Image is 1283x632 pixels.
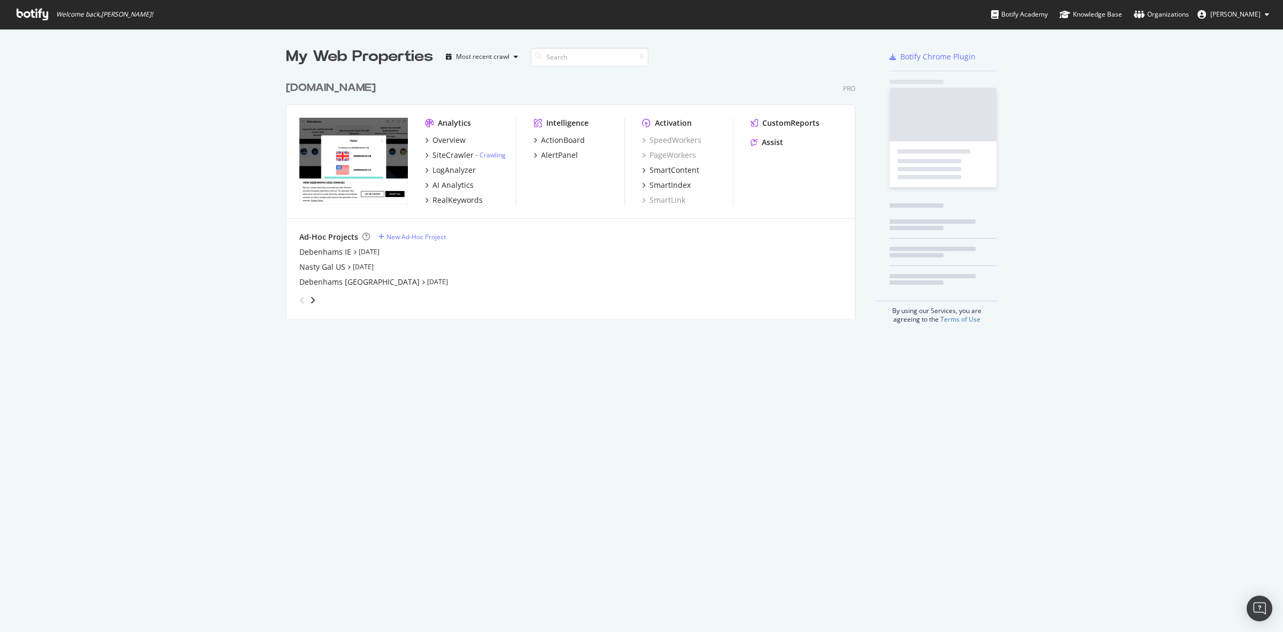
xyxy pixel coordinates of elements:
div: RealKeywords [432,195,483,205]
a: AlertPanel [534,150,578,161]
div: SiteCrawler [432,150,474,161]
a: Nasty Gal US [299,262,345,272]
div: Ad-Hoc Projects [299,232,358,242]
a: CustomReports [751,118,820,128]
div: AlertPanel [541,150,578,161]
div: AI Analytics [432,180,474,191]
a: SiteCrawler- Crawling [425,150,506,161]
a: SmartLink [642,195,685,205]
div: LogAnalyzer [432,165,476,176]
div: Pro [843,84,855,93]
a: PageWorkers [642,150,696,161]
div: SmartIndex [650,180,691,191]
div: Knowledge Base [1060,9,1122,20]
a: Crawling [480,150,506,159]
div: Most recent crawl [456,54,509,60]
a: Debenhams [GEOGRAPHIC_DATA] [299,277,420,287]
div: Botify Chrome Plugin [900,51,976,62]
a: [DOMAIN_NAME] [286,80,380,96]
div: Open Intercom Messenger [1247,596,1272,621]
a: New Ad-Hoc Project [378,232,446,241]
div: - [476,150,506,159]
a: AI Analytics [425,180,474,191]
div: angle-left [295,292,309,309]
div: grid [286,67,864,319]
button: Most recent crawl [442,48,522,65]
div: My Web Properties [286,46,433,67]
a: [DATE] [353,262,374,271]
div: New Ad-Hoc Project [387,232,446,241]
a: Overview [425,135,466,146]
div: ActionBoard [541,135,585,146]
div: [DOMAIN_NAME] [286,80,376,96]
div: Assist [762,137,783,148]
div: Overview [432,135,466,146]
a: Debenhams IE [299,247,351,257]
div: Activation [655,118,692,128]
input: Search [531,48,648,66]
a: Botify Chrome Plugin [890,51,976,62]
a: Assist [751,137,783,148]
a: RealKeywords [425,195,483,205]
a: SmartIndex [642,180,691,191]
a: [DATE] [359,247,380,256]
div: CustomReports [762,118,820,128]
span: Zubair Kakuji [1210,10,1261,19]
div: By using our Services, you are agreeing to the [876,301,997,324]
a: Terms of Use [940,315,980,324]
div: SmartContent [650,165,699,176]
a: SpeedWorkers [642,135,701,146]
a: SmartContent [642,165,699,176]
a: ActionBoard [534,135,585,146]
div: Intelligence [546,118,589,128]
span: Welcome back, [PERSON_NAME] ! [56,10,153,19]
button: [PERSON_NAME] [1189,6,1278,23]
div: angle-right [309,295,316,306]
a: LogAnalyzer [425,165,476,176]
img: debenhams.com [299,118,408,204]
a: [DATE] [427,277,448,286]
div: Analytics [438,118,471,128]
div: Botify Academy [991,9,1048,20]
div: Organizations [1134,9,1189,20]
